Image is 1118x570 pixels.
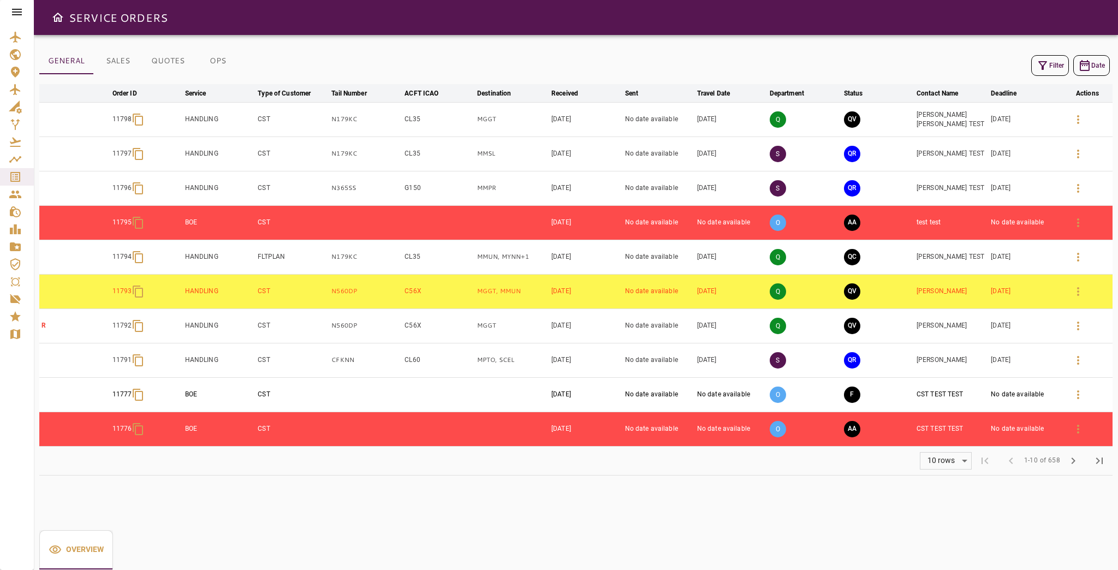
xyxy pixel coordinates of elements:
td: [PERSON_NAME] [PERSON_NAME] TEST [914,102,989,136]
td: CST [255,205,329,240]
p: N560DP [331,321,400,330]
span: Sent [625,87,653,100]
td: C56X [402,274,475,308]
td: [DATE] [695,308,768,343]
td: No date available [623,308,695,343]
div: Department [770,87,804,100]
p: MPTO, SCEL [477,355,547,365]
p: Q [770,318,786,334]
td: No date available [623,274,695,308]
button: Details [1065,210,1091,236]
p: 11798 [112,115,132,124]
td: No date available [989,377,1062,412]
button: QUOTE VALIDATED [844,283,860,300]
button: QUOTE VALIDATED [844,111,860,128]
p: N179KC [331,252,400,262]
div: Status [844,87,863,100]
td: [DATE] [549,308,623,343]
td: [PERSON_NAME] [914,274,989,308]
td: BOE [183,377,256,412]
button: Details [1065,347,1091,373]
p: O [770,387,786,403]
button: Details [1065,244,1091,270]
p: MGGT [477,321,547,330]
button: QUOTES [142,48,193,74]
td: No date available [623,412,695,446]
p: MGGT [477,115,547,124]
div: Destination [477,87,511,100]
div: Travel Date [697,87,730,100]
span: Type of Customer [258,87,325,100]
span: Order ID [112,87,151,100]
button: QUOTE VALIDATED [844,318,860,334]
p: 11795 [112,218,132,227]
td: [DATE] [695,171,768,205]
div: basic tabs example [39,48,242,74]
p: 11792 [112,321,132,330]
td: [DATE] [549,274,623,308]
td: [PERSON_NAME] [914,343,989,377]
p: 11797 [112,149,132,158]
span: ACFT ICAO [405,87,453,100]
button: AWAITING ASSIGNMENT [844,421,860,437]
td: [DATE] [989,343,1062,377]
td: [DATE] [549,136,623,171]
td: [DATE] [989,171,1062,205]
p: R [41,321,108,330]
span: Travel Date [697,87,744,100]
td: HANDLING [183,274,256,308]
span: Destination [477,87,525,100]
td: HANDLING [183,102,256,136]
button: QUOTE CREATED [844,249,860,265]
span: Service [185,87,221,100]
td: No date available [695,377,768,412]
div: Received [551,87,578,100]
p: 11793 [112,287,132,296]
td: No date available [623,377,695,412]
td: CST [255,274,329,308]
p: MGGT, MMUN [477,287,547,296]
td: [DATE] [695,343,768,377]
td: [PERSON_NAME] TEST [914,171,989,205]
td: HANDLING [183,171,256,205]
td: [DATE] [695,240,768,274]
p: N179KC [331,115,400,124]
span: Deadline [991,87,1031,100]
td: No date available [989,205,1062,240]
td: [DATE] [695,274,768,308]
p: Q [770,283,786,300]
td: HANDLING [183,308,256,343]
p: MMPR [477,183,547,193]
td: No date available [623,136,695,171]
button: Details [1065,106,1091,133]
td: No date available [623,171,695,205]
td: [PERSON_NAME] [914,308,989,343]
p: 11794 [112,252,132,262]
td: [DATE] [989,240,1062,274]
button: Details [1065,382,1091,408]
td: [DATE] [695,136,768,171]
button: Filter [1031,55,1069,76]
span: Received [551,87,592,100]
button: Details [1065,141,1091,167]
td: BOE [183,412,256,446]
div: Sent [625,87,639,100]
td: [PERSON_NAME] TEST [914,136,989,171]
span: 1-10 of 658 [1024,455,1060,466]
span: last_page [1093,454,1106,467]
td: CL35 [402,102,475,136]
span: Next Page [1060,448,1086,474]
button: AWAITING ASSIGNMENT [844,215,860,231]
p: N560DP [331,287,400,296]
td: CST [255,343,329,377]
td: CST [255,377,329,412]
td: CL35 [402,240,475,274]
td: No date available [695,205,768,240]
button: QUOTE REQUESTED [844,180,860,197]
button: QUOTE REQUESTED [844,146,860,162]
span: Status [844,87,877,100]
span: Last Page [1086,448,1113,474]
td: CST [255,136,329,171]
td: CST TEST TEST [914,412,989,446]
p: 11791 [112,355,132,365]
